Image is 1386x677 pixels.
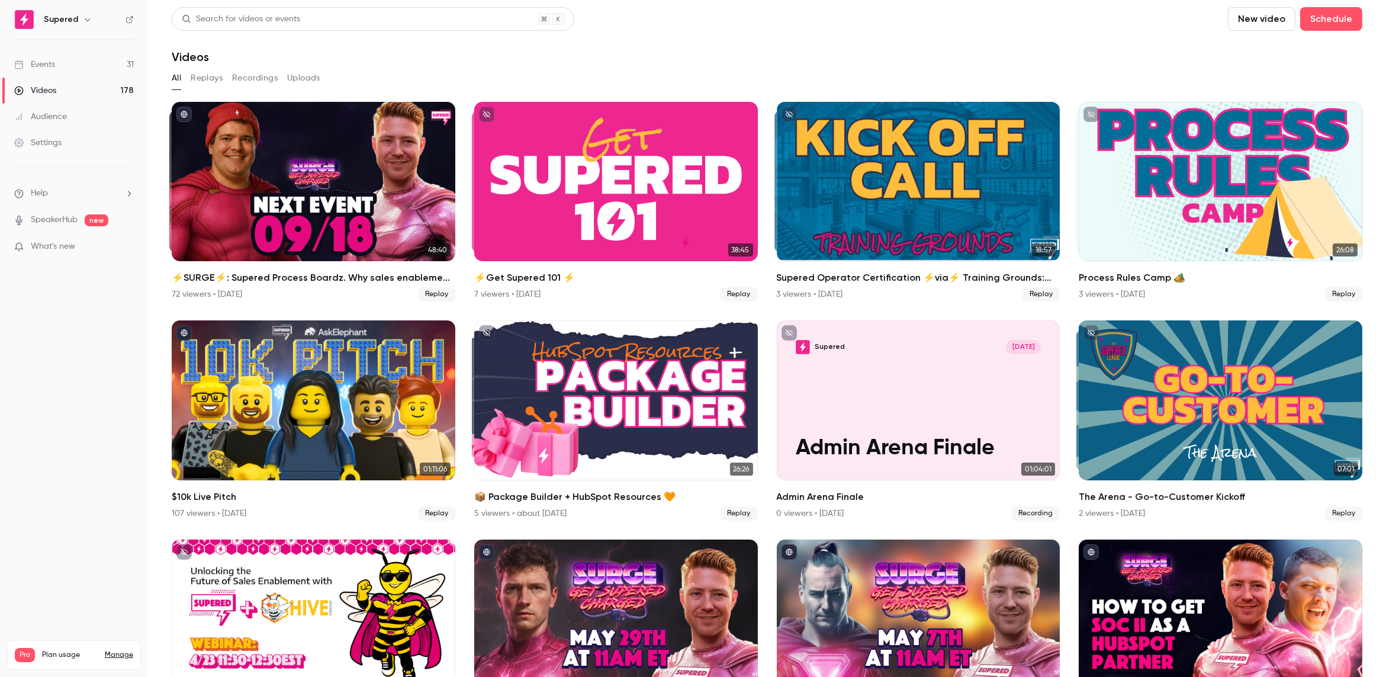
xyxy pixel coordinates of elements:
a: 26:0826:08Process Rules Camp 🏕️3 viewers • [DATE]Replay [1079,102,1362,301]
div: 5 viewers • about [DATE] [474,508,567,519]
li: Admin Arena Finale [777,320,1060,520]
div: 0 viewers • [DATE] [777,508,844,519]
button: Schedule [1300,7,1362,31]
button: unpublished [479,325,494,341]
iframe: Noticeable Trigger [120,242,134,252]
a: 01:11:06$10k Live Pitch107 viewers • [DATE]Replay [172,320,455,520]
a: Admin Arena FinaleSupered[DATE]Admin Arena Finale01:04:01Admin Arena Finale0 viewers • [DATE]Reco... [777,320,1060,520]
span: 26:26 [730,463,753,476]
button: published [1083,544,1099,560]
span: 18:57 [1032,243,1055,256]
div: Events [14,59,55,70]
span: Recording [1011,506,1060,521]
h2: 📦 Package Builder + HubSpot Resources 🧡 [474,490,758,504]
span: Replay [418,506,455,521]
button: unpublished [479,107,494,122]
span: [DATE] [1006,340,1041,354]
span: Replay [1022,287,1060,301]
button: unpublished [782,107,797,122]
button: unpublished [176,544,192,560]
button: published [176,325,192,341]
h2: $10k Live Pitch [172,490,455,504]
span: Help [31,187,48,200]
h2: Supered Operator Certification ⚡️via⚡️ Training Grounds: Kickoff Call [777,271,1060,285]
div: Search for videos or events [182,13,300,25]
li: Supered Operator Certification ⚡️via⚡️ Training Grounds: Kickoff Call [777,102,1060,301]
a: 48:4048:40⚡️SURGE⚡️: Supered Process Boardz. Why sales enablement used to feel hard72 viewers • [... [172,102,455,301]
span: What's new [31,240,75,253]
p: Supered [815,342,845,351]
img: Supered [15,10,34,29]
button: published [176,107,192,122]
div: 72 viewers • [DATE] [172,288,242,300]
span: Replay [1325,287,1362,301]
button: All [172,69,181,88]
p: Admin Arena Finale [796,435,1041,461]
div: 3 viewers • [DATE] [777,288,843,300]
li: ⚡️SURGE⚡️: Supered Process Boardz. Why sales enablement used to feel hard [172,102,455,301]
div: 2 viewers • [DATE] [1079,508,1145,519]
button: published [479,544,494,560]
span: 07:01 [1334,463,1358,476]
span: Pro [15,648,35,662]
span: Replay [721,506,758,521]
button: unpublished [1083,325,1099,341]
button: published [782,544,797,560]
span: new [85,214,108,226]
button: unpublished [1083,107,1099,122]
h1: Videos [172,50,209,64]
div: Settings [14,137,62,149]
span: Replay [721,287,758,301]
div: Audience [14,111,67,123]
span: Replay [1325,506,1362,521]
div: 7 viewers • [DATE] [474,288,541,300]
li: Process Rules Camp 🏕️ [1079,102,1362,301]
button: Recordings [232,69,278,88]
h2: ⚡️Get Supered 101 ⚡️ [474,271,758,285]
section: Videos [172,7,1362,670]
li: The Arena - Go-to-Customer Kickoff [1079,320,1362,520]
button: Uploads [287,69,320,88]
a: 26:2626:26📦 Package Builder + HubSpot Resources 🧡5 viewers • about [DATE]Replay [474,320,758,520]
span: 01:11:06 [420,463,451,476]
span: 01:04:01 [1021,463,1055,476]
button: Replays [191,69,223,88]
span: 26:08 [1333,243,1358,256]
div: 3 viewers • [DATE] [1079,288,1145,300]
h6: Supered [44,14,78,25]
img: Admin Arena Finale [796,340,810,354]
li: 📦 Package Builder + HubSpot Resources 🧡 [474,320,758,520]
li: $10k Live Pitch [172,320,455,520]
h2: The Arena - Go-to-Customer Kickoff [1079,490,1362,504]
a: 07:0107:01The Arena - Go-to-Customer Kickoff2 viewers • [DATE]Replay [1079,320,1362,520]
a: 38:4538:45⚡️Get Supered 101 ⚡️7 viewers • [DATE]Replay [474,102,758,301]
div: 107 viewers • [DATE] [172,508,246,519]
div: Videos [14,85,56,97]
li: ⚡️Get Supered 101 ⚡️ [474,102,758,301]
span: Plan usage [42,650,98,660]
h2: ⚡️SURGE⚡️: Supered Process Boardz. Why sales enablement used to feel hard [172,271,455,285]
a: 18:5718:57Supered Operator Certification ⚡️via⚡️ Training Grounds: Kickoff Call3 viewers • [DATE]... [777,102,1060,301]
button: unpublished [782,325,797,341]
span: Replay [418,287,455,301]
a: SpeakerHub [31,214,78,226]
a: Manage [105,650,133,660]
h2: Process Rules Camp 🏕️ [1079,271,1362,285]
h2: Admin Arena Finale [777,490,1060,504]
li: help-dropdown-opener [14,187,134,200]
span: 38:45 [728,243,753,256]
button: New video [1228,7,1295,31]
span: 48:40 [425,243,451,256]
